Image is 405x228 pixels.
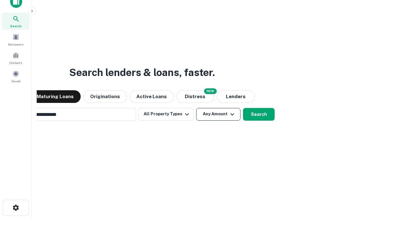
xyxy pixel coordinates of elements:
[373,177,405,208] iframe: Chat Widget
[8,42,23,47] span: Borrowers
[2,68,30,85] a: Saved
[243,108,275,121] button: Search
[217,90,255,103] button: Lenders
[30,90,81,103] button: Maturing Loans
[196,108,240,121] button: Any Amount
[2,13,30,30] a: Search
[2,49,30,66] a: Contacts
[139,108,194,121] button: All Property Types
[176,90,214,103] button: Search distressed loans with lien and other non-mortgage details.
[83,90,127,103] button: Originations
[2,31,30,48] a: Borrowers
[129,90,174,103] button: Active Loans
[11,79,21,84] span: Saved
[9,60,22,65] span: Contacts
[10,23,22,28] span: Search
[204,88,217,94] div: NEW
[69,65,215,80] h3: Search lenders & loans, faster.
